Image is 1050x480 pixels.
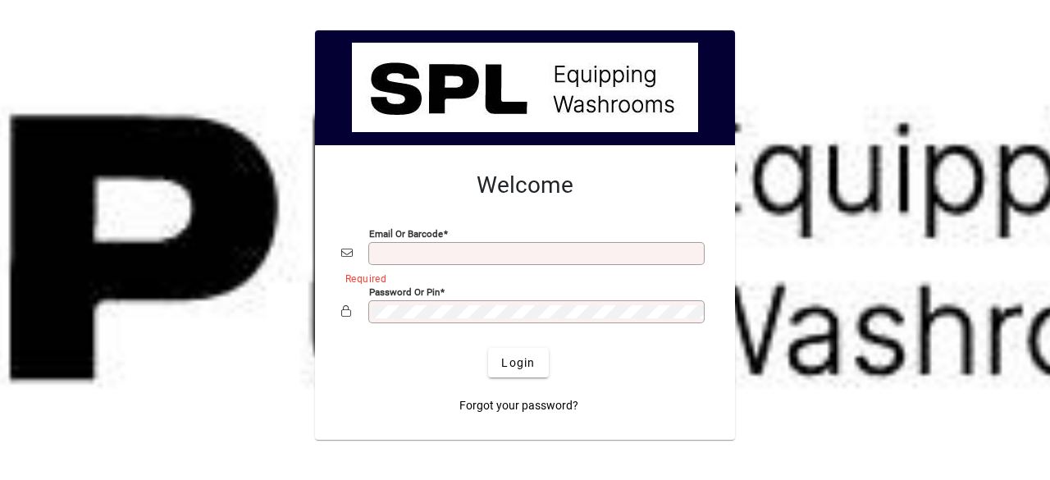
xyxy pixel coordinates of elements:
[501,354,535,372] span: Login
[453,391,585,420] a: Forgot your password?
[341,171,709,199] h2: Welcome
[369,286,440,298] mat-label: Password or Pin
[459,397,578,414] span: Forgot your password?
[345,269,696,286] mat-error: Required
[488,348,548,377] button: Login
[369,228,443,240] mat-label: Email or Barcode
